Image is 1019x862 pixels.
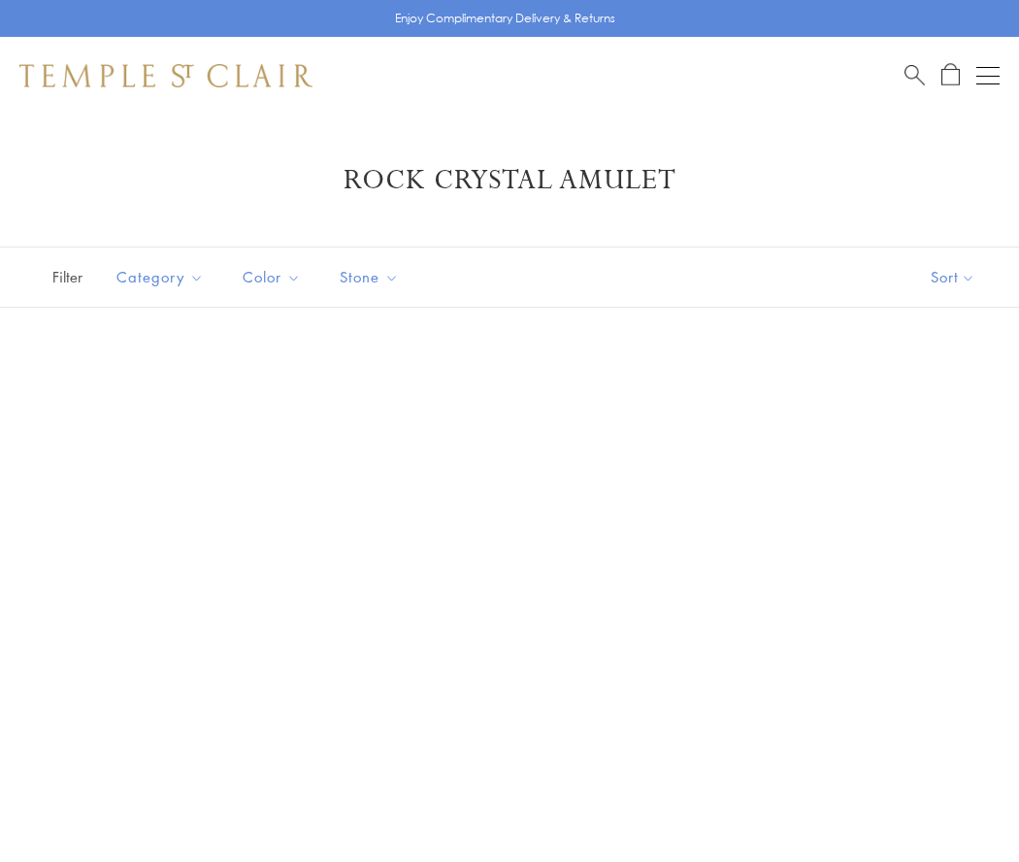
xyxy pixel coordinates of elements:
[107,265,218,289] span: Category
[330,265,413,289] span: Stone
[904,63,925,87] a: Search
[19,64,312,87] img: Temple St. Clair
[102,255,218,299] button: Category
[325,255,413,299] button: Stone
[976,64,1000,87] button: Open navigation
[941,63,960,87] a: Open Shopping Bag
[887,248,1019,307] button: Show sort by
[49,163,970,198] h1: Rock Crystal Amulet
[228,255,315,299] button: Color
[233,265,315,289] span: Color
[395,9,615,28] p: Enjoy Complimentary Delivery & Returns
